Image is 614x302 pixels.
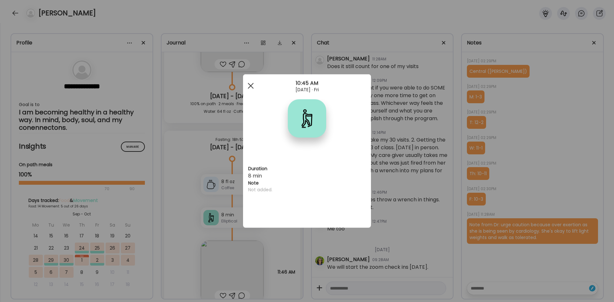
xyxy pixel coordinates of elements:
[243,80,371,87] div: 10:45 AM
[248,187,366,193] p: Not added.
[248,172,366,193] div: 8 min
[248,180,366,187] h3: Note
[248,166,366,172] h3: Duration
[243,87,371,92] div: [DATE] · Fri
